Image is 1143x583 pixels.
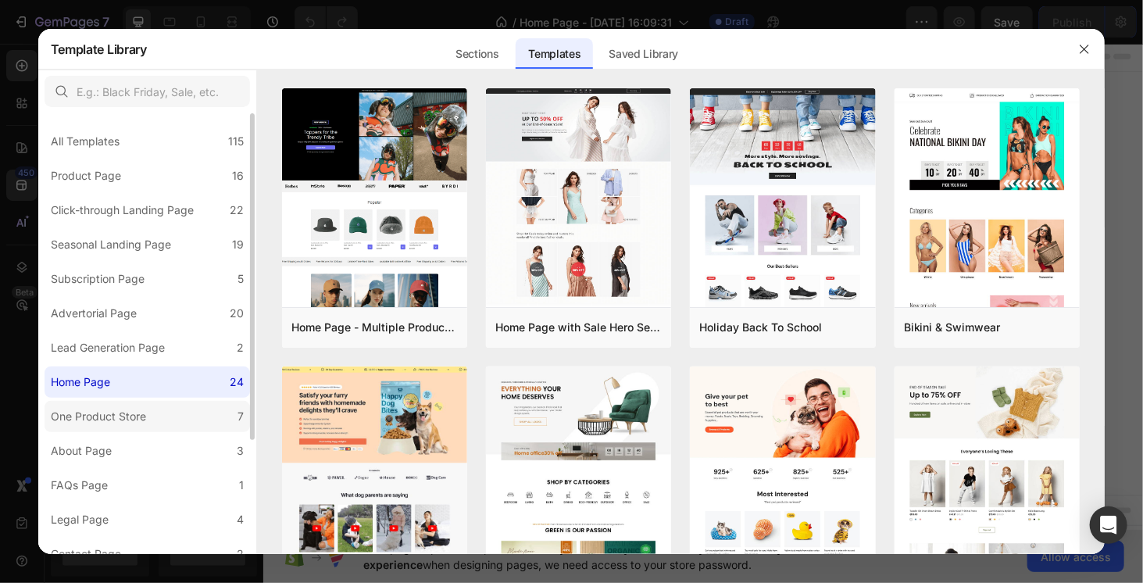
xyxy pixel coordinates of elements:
div: 115 [228,132,244,151]
div: 4 [237,510,244,529]
div: Home Page [51,373,110,392]
div: 2 [237,338,244,357]
div: Sections [443,38,511,70]
div: Click-through Landing Page [51,201,194,220]
div: Legal Page [51,510,109,529]
div: Templates [516,38,593,70]
div: Contact Page [51,545,121,563]
div: Subscription Page [51,270,145,288]
div: Start with Sections from sidebar [374,265,563,284]
div: 24 [230,373,244,392]
div: FAQs Page [51,476,108,495]
div: Home Page - Multiple Product - Apparel - Style 4 [291,318,458,337]
div: Home Page with Sale Hero Section [495,318,662,337]
div: Lead Generation Page [51,338,165,357]
button: Add elements [472,296,582,327]
div: 2 [237,545,244,563]
div: Open Intercom Messenger [1090,506,1127,544]
div: 1 [239,476,244,495]
div: 7 [238,407,244,426]
input: E.g.: Black Friday, Sale, etc. [45,76,250,107]
div: Saved Library [596,38,691,70]
div: 20 [230,304,244,323]
button: Add sections [355,296,463,327]
div: 3 [237,442,244,460]
div: 19 [232,235,244,254]
div: 22 [230,201,244,220]
div: All Templates [51,132,120,151]
h2: Template Library [51,29,147,70]
div: About Page [51,442,112,460]
div: Holiday Back To School [699,318,822,337]
div: Bikini & Swimwear [904,318,1001,337]
div: Advertorial Page [51,304,137,323]
div: 5 [238,270,244,288]
div: Start with Generating from URL or image [364,384,574,396]
div: Seasonal Landing Page [51,235,171,254]
div: Product Page [51,166,121,185]
div: 16 [232,166,244,185]
div: One Product Store [51,407,146,426]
